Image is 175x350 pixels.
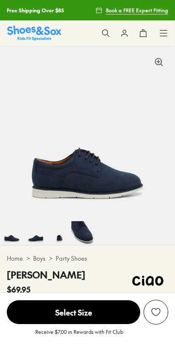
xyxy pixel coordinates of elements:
[35,328,123,343] p: Receive $7.00 in Rewards with Fit Club
[144,300,168,324] button: Add to Wishlist
[7,26,62,40] a: Shoes & Sox
[7,254,168,263] div: > >
[24,221,48,245] img: 5-474363_1
[33,254,45,263] a: Boys
[106,6,168,14] span: Book a FREE Expert Fitting
[7,300,140,324] button: Select Size
[7,268,85,282] h4: [PERSON_NAME]
[7,284,31,295] span: $69.95
[48,221,71,245] img: 6-474364_1
[96,3,168,18] a: Book a FREE Expert Fitting
[71,221,95,245] img: 7-474365_1
[7,254,23,263] a: Home
[7,26,62,40] img: SNS_Logo_Responsive.svg
[127,268,168,293] img: Vendor logo
[56,254,87,263] a: Party Shoes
